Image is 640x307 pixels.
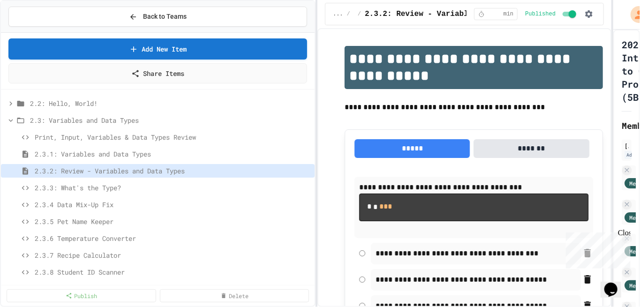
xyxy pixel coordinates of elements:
[525,10,556,18] span: Published
[35,183,311,193] span: 2.3.3: What's the Type?
[35,267,311,277] span: 2.3.8 Student ID Scanner
[35,132,311,142] span: Print, Input, Variables & Data Types Review
[7,289,156,302] a: Publish
[8,63,307,83] a: Share Items
[601,270,631,298] iframe: chat widget
[30,98,311,108] span: 2.2: Hello, World!
[35,233,311,243] span: 2.3.6 Temperature Converter
[8,38,307,60] a: Add New Item
[365,8,545,20] span: 2.3.2: Review - Variables and Data Types
[35,217,311,226] span: 2.3.5 Pet Name Keeper
[525,8,578,20] div: Content is published and visible to students
[8,7,307,27] button: Back to Teams
[562,229,631,269] iframe: chat widget
[625,142,629,150] div: [PERSON_NAME]
[4,4,65,60] div: Chat with us now!Close
[35,149,311,159] span: 2.3.1: Variables and Data Types
[358,10,361,18] span: /
[143,12,187,22] span: Back to Teams
[504,10,514,18] span: min
[160,289,309,302] a: Delete
[35,166,311,176] span: 2.3.2: Review - Variables and Data Types
[333,10,343,18] span: ...
[35,250,311,260] span: 2.3.7 Recipe Calculator
[347,10,350,18] span: /
[35,200,311,210] span: 2.3.4 Data Mix-Up Fix
[30,115,311,125] span: 2.3: Variables and Data Types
